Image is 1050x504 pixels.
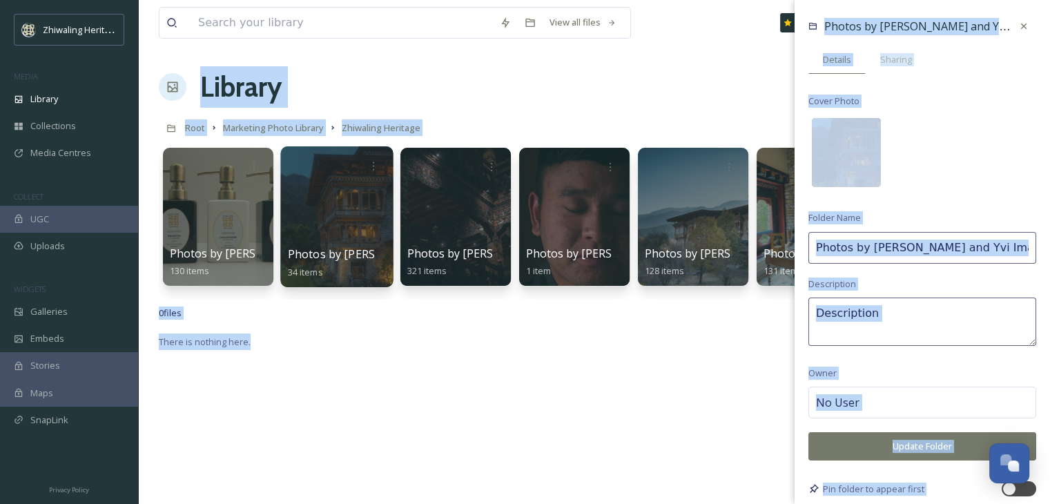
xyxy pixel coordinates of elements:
button: Open Chat [989,443,1029,483]
span: Embeds [30,332,64,345]
span: Photos by Tshering [764,246,866,261]
span: Photos by [PERSON_NAME] [170,246,313,261]
span: Root [185,122,205,134]
img: Screenshot%202025-04-29%20at%2011.05.50.png [22,23,36,37]
a: Library [200,66,282,108]
a: Root [185,119,205,136]
span: COLLECT [14,191,43,202]
a: Photos by [PERSON_NAME] and Yvi Images34 items [288,248,516,278]
a: Privacy Policy [49,481,89,497]
span: Media Centres [30,146,91,159]
span: 0 file s [159,307,182,320]
a: Photos by Tshering131 items [764,247,866,277]
a: Marketing Photo Library [223,119,324,136]
span: Collections [30,119,76,133]
span: Zhiwaling Heritage [43,23,119,36]
span: Galleries [30,305,68,318]
span: 34 items [288,265,323,278]
span: Photos by [PERSON_NAME] [645,246,788,261]
a: Photos by [PERSON_NAME]128 items [645,247,788,277]
input: Search your library [191,8,493,38]
span: 131 items [764,264,803,277]
a: Photos by [PERSON_NAME]321 items [407,247,551,277]
span: Photos by [PERSON_NAME] [407,246,551,261]
span: Photos by [PERSON_NAME] (Video) [526,246,708,261]
span: Folder Name [808,211,861,224]
span: SnapLink [30,414,68,427]
span: There is nothing here. [159,336,251,348]
a: Photos by [PERSON_NAME]130 items [170,247,313,277]
span: 321 items [407,264,447,277]
input: Name [808,232,1036,264]
img: 5185ee52-bef5-47b7-ad55-95000b6cd90f.jpg [812,118,881,187]
span: WIDGETS [14,284,46,294]
span: UGC [30,213,49,226]
span: MEDIA [14,71,38,81]
span: 128 items [645,264,684,277]
a: Photos by [PERSON_NAME] (Video)1 item [526,247,708,277]
span: Library [30,93,58,106]
a: What's New [780,13,849,32]
span: 1 item [526,264,551,277]
span: Stories [30,359,60,372]
span: Marketing Photo Library [223,122,324,134]
span: Zhiwaling Heritage [342,122,420,134]
span: Photos by [PERSON_NAME] and Yvi Images [288,246,516,262]
span: Maps [30,387,53,400]
a: Zhiwaling Heritage [342,119,420,136]
span: 130 items [170,264,209,277]
span: Uploads [30,240,65,253]
span: Privacy Policy [49,485,89,494]
span: Description [808,278,856,291]
a: View all files [543,9,623,36]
